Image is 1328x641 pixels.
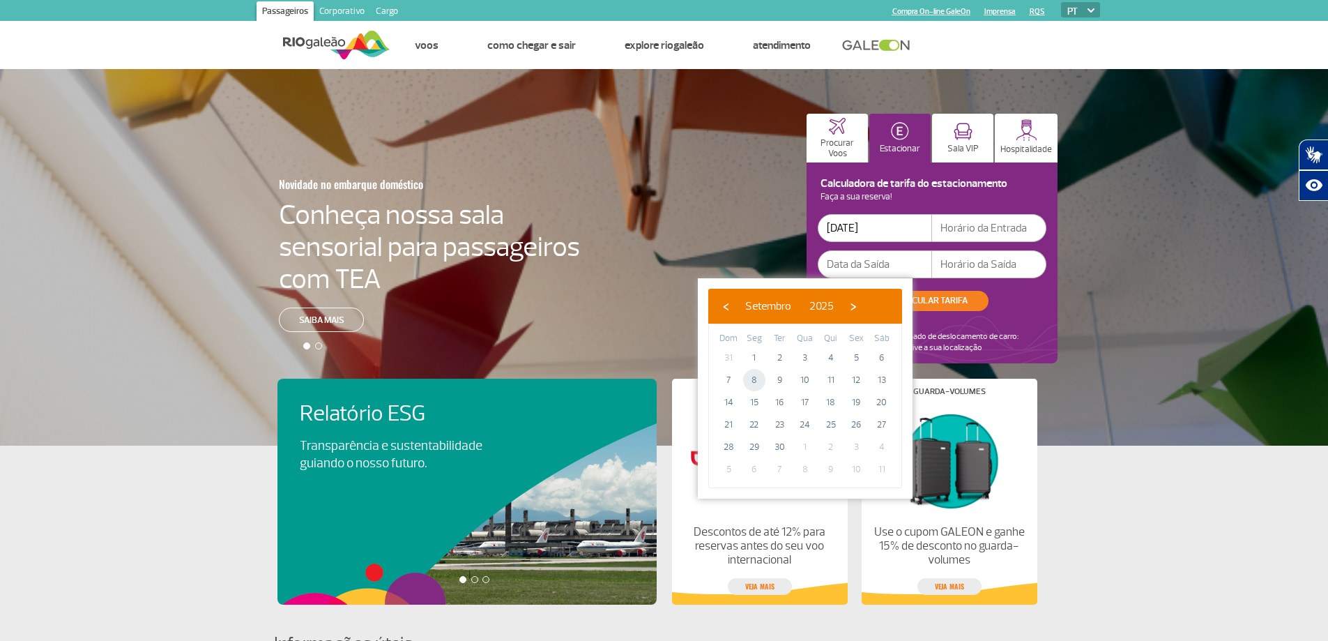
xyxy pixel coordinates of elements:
[794,369,816,391] span: 10
[871,436,893,458] span: 4
[932,250,1046,278] input: Horário da Saída
[818,180,1046,188] h4: Calculadora de tarifa do estacionamento
[717,458,740,481] span: 5
[873,407,1025,514] img: Guarda-volumes
[868,331,1018,354] p: Tempo estimado de deslocamento de carro: Ative a sua localização
[743,391,765,414] span: 15
[892,7,970,16] a: Compra On-line GaleOn
[843,296,864,317] button: ›
[845,369,867,391] span: 12
[279,308,364,332] a: Saiba mais
[743,414,765,436] span: 22
[715,297,864,311] bs-datepicker-navigation-view: ​ ​ ​
[818,193,1046,201] p: Faça a sua reserva!
[807,114,868,163] button: Procurar Voos
[745,299,791,313] span: Setembro
[625,38,704,52] a: Explore RIOgaleão
[880,144,920,154] p: Estacionar
[820,414,842,436] span: 25
[768,436,791,458] span: 30
[698,278,913,499] bs-datepicker-container: calendar
[768,347,791,369] span: 2
[800,296,843,317] button: 2025
[1000,144,1052,155] p: Hospitalidade
[300,401,521,427] h4: Relatório ESG
[984,7,1016,16] a: Imprensa
[768,458,791,481] span: 7
[820,347,842,369] span: 4
[1299,170,1328,201] button: Abrir recursos assistivos.
[876,291,989,311] button: CALCULAR TARIFA
[1299,139,1328,201] div: Plugin de acessibilidade da Hand Talk.
[869,114,931,163] button: Estacionar
[932,214,1046,242] input: Horário da Entrada
[820,369,842,391] span: 11
[871,369,893,391] span: 13
[947,144,979,154] p: Sala VIP
[917,578,982,595] a: veja mais
[794,458,816,481] span: 8
[873,525,1025,567] p: Use o cupom GALEON e ganhe 15% de desconto no guarda-volumes
[954,123,972,140] img: vipRoom.svg
[794,347,816,369] span: 3
[742,331,768,347] th: weekday
[370,1,404,24] a: Cargo
[995,114,1058,163] button: Hospitalidade
[794,391,816,414] span: 17
[845,436,867,458] span: 3
[891,122,909,140] img: carParkingHomeActive.svg
[913,388,986,395] h4: Guarda-volumes
[736,296,800,317] button: Setembro
[845,347,867,369] span: 5
[314,1,370,24] a: Corporativo
[871,458,893,481] span: 11
[300,437,498,472] p: Transparência e sustentabilidade guiando o nosso futuro.
[932,114,993,163] button: Sala VIP
[487,38,576,52] a: Como chegar e sair
[300,401,634,472] a: Relatório ESGTransparência e sustentabilidade guiando o nosso futuro.
[869,331,894,347] th: weekday
[715,296,736,317] button: ‹
[279,199,580,295] h4: Conheça nossa sala sensorial para passageiros com TEA
[768,391,791,414] span: 16
[871,414,893,436] span: 27
[829,118,846,135] img: airplaneHome.svg
[814,138,861,159] p: Procurar Voos
[753,38,811,52] a: Atendimento
[820,391,842,414] span: 18
[743,347,765,369] span: 1
[743,458,765,481] span: 6
[717,391,740,414] span: 14
[716,331,742,347] th: weekday
[820,436,842,458] span: 2
[794,436,816,458] span: 1
[794,414,816,436] span: 24
[871,391,893,414] span: 20
[415,38,438,52] a: Voos
[818,331,844,347] th: weekday
[845,414,867,436] span: 26
[820,458,842,481] span: 9
[1016,119,1037,141] img: hospitality.svg
[845,391,867,414] span: 19
[279,169,512,199] h3: Novidade no embarque doméstico
[871,347,893,369] span: 6
[793,331,818,347] th: weekday
[768,414,791,436] span: 23
[818,250,932,278] input: Data da Saída
[809,299,834,313] span: 2025
[845,458,867,481] span: 10
[1030,7,1045,16] a: RQS
[768,369,791,391] span: 9
[767,331,793,347] th: weekday
[844,331,869,347] th: weekday
[257,1,314,24] a: Passageiros
[728,578,792,595] a: veja mais
[743,436,765,458] span: 29
[717,369,740,391] span: 7
[1299,139,1328,170] button: Abrir tradutor de língua de sinais.
[717,414,740,436] span: 21
[717,347,740,369] span: 31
